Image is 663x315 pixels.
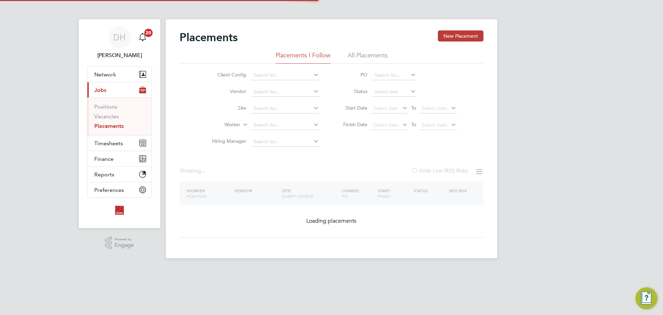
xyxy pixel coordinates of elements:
[94,140,123,147] span: Timesheets
[87,205,152,216] a: Go to home page
[87,26,152,59] a: DH[PERSON_NAME]
[373,122,398,128] span: Select date
[79,19,160,228] nav: Main navigation
[144,29,153,37] span: 20
[409,103,418,112] span: To
[409,120,418,129] span: To
[113,33,126,42] span: DH
[94,187,124,193] span: Preferences
[438,30,483,41] button: New Placement
[336,105,367,111] label: Start Date
[87,67,152,82] button: Network
[251,71,319,80] input: Search for...
[372,87,416,97] input: Select one
[87,82,152,98] button: Jobs
[87,182,152,197] button: Preferences
[372,71,416,80] input: Search for...
[180,167,206,175] div: Showing
[422,122,447,128] span: Select date
[94,113,119,120] a: Vacancies
[206,138,246,144] label: Hiring Manager
[336,72,367,78] label: PO
[115,242,134,248] span: Engage
[336,121,367,128] label: Finish Date
[87,136,152,151] button: Timesheets
[87,98,152,135] div: Jobs
[87,167,152,182] button: Reports
[251,137,319,147] input: Search for...
[136,26,150,48] a: 20
[206,105,246,111] label: Site
[348,51,388,64] li: All Placements
[87,51,152,59] span: Daniel Hobbs
[251,104,319,113] input: Search for...
[115,237,134,242] span: Powered by
[336,88,367,94] label: Status
[94,103,117,110] a: Positions
[206,88,246,94] label: Vendor
[635,287,657,309] button: Engage Resource Center
[373,105,398,111] span: Select date
[94,123,124,129] a: Placements
[251,120,319,130] input: Search for...
[94,71,116,78] span: Network
[94,156,114,162] span: Finance
[251,87,319,97] input: Search for...
[201,167,205,174] span: ...
[105,237,134,250] a: Powered byEngage
[87,151,152,166] button: Finance
[114,205,125,216] img: optionsresourcing-logo-retina.png
[201,121,240,128] label: Worker
[411,167,468,174] label: Hide Low IR35 Risks
[94,171,114,178] span: Reports
[206,72,246,78] label: Client Config
[94,87,106,93] span: Jobs
[180,30,238,44] h2: Placements
[422,105,447,111] span: Select date
[276,51,330,64] li: Placements I Follow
